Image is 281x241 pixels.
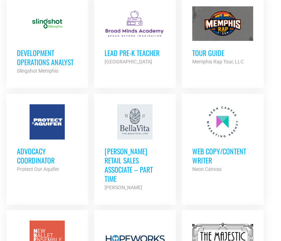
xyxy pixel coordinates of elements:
strong: Memphis Rap Tour, LLC [192,59,244,64]
a: Advocacy Coordinator Protect Our Aquifer [6,94,88,184]
h3: Lead Pre-K Teacher [105,48,166,57]
h3: Advocacy Coordinator [17,147,78,165]
h3: [PERSON_NAME] Retail Sales Associate – Part Time [105,147,166,183]
strong: [PERSON_NAME] [105,185,142,190]
strong: Protect Our Aquifer [17,166,59,172]
a: Web Copy/Content Writer Neon Canvas [182,94,264,184]
strong: [GEOGRAPHIC_DATA] [105,59,152,64]
h3: Web Copy/Content Writer [192,147,253,165]
a: [PERSON_NAME] Retail Sales Associate – Part Time [PERSON_NAME] [94,94,176,202]
h3: Development Operations Analyst [17,48,78,67]
strong: Slingshot Memphis [17,68,58,74]
strong: Neon Canvas [192,166,221,172]
h3: Tour Guide [192,48,253,57]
